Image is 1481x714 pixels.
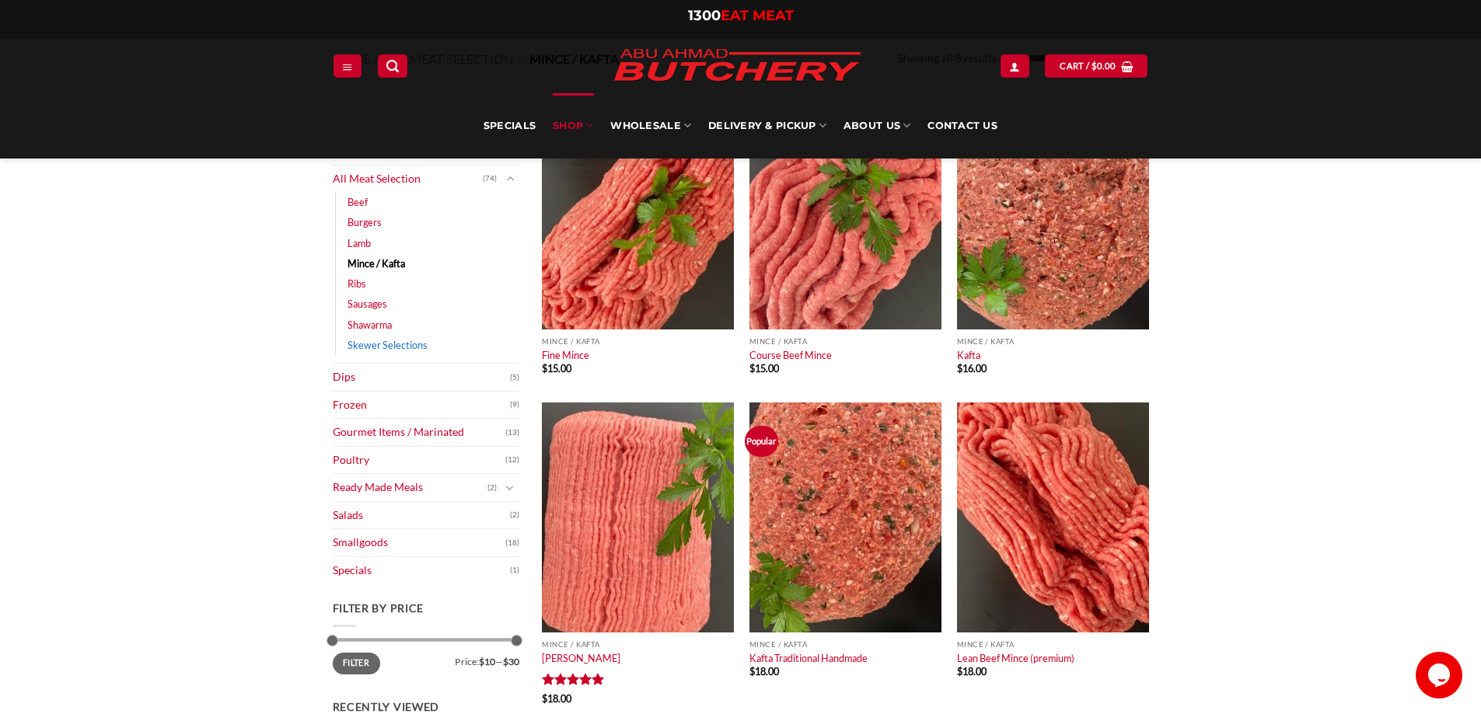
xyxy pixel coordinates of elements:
bdi: 18.00 [957,665,987,677]
a: Beef [348,192,368,212]
a: Poultry [333,447,505,474]
a: Delivery & Pickup [708,93,826,158]
span: Recently Viewed [333,700,440,713]
a: Sausages [348,294,387,314]
span: $ [749,362,755,374]
a: Frozen [333,392,510,419]
span: (9) [510,393,519,416]
a: All Meat Selection [333,165,483,193]
bdi: 16.00 [957,362,987,374]
a: SHOP [553,93,593,158]
a: Contact Us [927,93,997,158]
span: $ [542,692,547,705]
a: Gourmet Items / Marinated [333,419,505,446]
img: Abu Ahmad Butchery [601,39,873,93]
a: Search [378,54,407,77]
a: Dips [333,364,510,391]
bdi: 15.00 [542,362,571,374]
bdi: 15.00 [749,362,779,374]
img: Kibbeh Mince [542,402,734,632]
span: (12) [505,448,519,472]
a: Burgers [348,212,382,232]
img: Beef Mince [542,99,734,329]
a: About Us [844,93,910,158]
span: Rated out of 5 [542,673,605,691]
a: Login [1001,54,1029,77]
a: Mince / Kafta [348,253,405,273]
span: Filter by price [333,601,424,615]
a: Menu [334,54,362,77]
span: 1300 [688,7,721,24]
span: $ [542,362,547,374]
a: Smallgoods [333,529,505,556]
a: Lean Beef Mince (premium) [957,652,1074,664]
img: Kafta [957,99,1149,329]
span: (18) [505,531,519,555]
p: Mince / Kafta [957,337,1149,346]
button: Toggle [501,170,519,187]
a: Ready Made Meals [333,474,487,501]
span: $10 [479,656,495,667]
a: Skewer Selections [348,335,428,355]
bdi: 18.00 [749,665,779,677]
span: (13) [505,421,519,444]
a: Specials [333,557,510,584]
a: Kafta Traditional Handmade [749,652,868,664]
img: Course Beef Mince [749,99,941,329]
span: (2) [510,503,519,527]
span: (5) [510,366,519,389]
span: (74) [483,167,497,190]
p: Mince / Kafta [542,640,734,649]
span: (2) [487,476,497,500]
span: $ [957,665,962,677]
a: Specials [484,93,536,158]
img: Lean Beef Mince [957,402,1149,632]
span: $ [749,665,755,677]
a: Wholesale [610,93,691,158]
p: Mince / Kafta [542,337,734,346]
p: Mince / Kafta [749,337,941,346]
span: EAT MEAT [721,7,794,24]
a: Course Beef Mince [749,349,832,361]
span: Cart / [1060,59,1116,73]
a: 1300EAT MEAT [688,7,794,24]
a: [PERSON_NAME] [542,652,620,664]
img: Kafta Traditional Handmade [749,402,941,632]
span: $ [1092,59,1097,73]
div: Price: — [333,653,519,667]
a: Kafta [957,349,980,361]
iframe: chat widget [1416,652,1465,698]
button: Filter [333,653,380,674]
button: Toggle [501,479,519,496]
bdi: 18.00 [542,692,571,705]
a: Fine Mince [542,349,589,361]
a: Lamb [348,233,371,253]
bdi: 0.00 [1092,61,1116,71]
span: $ [957,362,962,374]
p: Mince / Kafta [957,640,1149,649]
a: View cart [1045,54,1147,77]
p: Mince / Kafta [749,640,941,649]
a: Salads [333,502,510,529]
a: Shawarma [348,315,392,335]
div: Rated 5 out of 5 [542,673,605,688]
span: $30 [503,656,519,667]
a: Ribs [348,273,366,294]
span: (1) [510,559,519,582]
